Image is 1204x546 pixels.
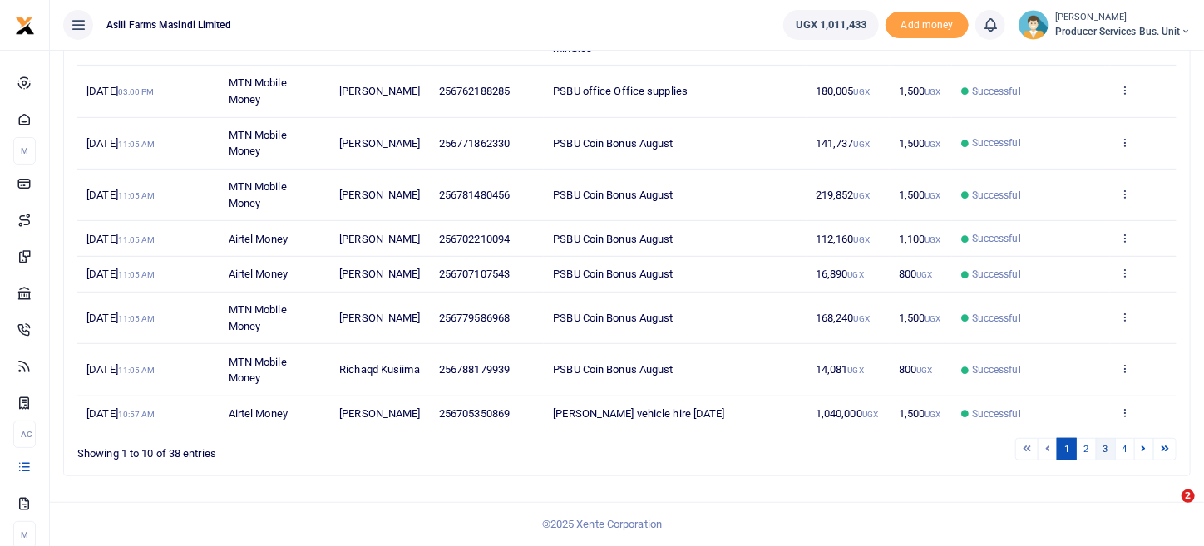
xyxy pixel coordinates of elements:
[15,18,35,31] a: logo-small logo-large logo-large
[339,137,420,150] span: [PERSON_NAME]
[229,407,288,420] span: Airtel Money
[816,407,878,420] span: 1,040,000
[118,140,155,149] small: 11:05 AM
[553,233,673,245] span: PSBU Coin Bonus August
[229,129,287,158] span: MTN Mobile Money
[1019,10,1049,40] img: profile-user
[118,270,155,279] small: 11:05 AM
[816,312,870,324] span: 168,240
[339,312,420,324] span: [PERSON_NAME]
[439,407,510,420] span: 256705350869
[553,85,688,97] span: PSBU office Office supplies
[553,312,673,324] span: PSBU Coin Bonus August
[1147,489,1187,529] iframe: Intercom live chat
[925,410,940,419] small: UGX
[553,189,673,201] span: PSBU Coin Bonus August
[816,268,864,280] span: 16,890
[972,311,1021,326] span: Successful
[229,303,287,332] span: MTN Mobile Money
[118,235,155,244] small: 11:05 AM
[77,436,529,462] div: Showing 1 to 10 of 38 entries
[848,366,864,375] small: UGX
[886,12,969,39] li: Toup your wallet
[854,87,870,96] small: UGX
[854,235,870,244] small: UGX
[229,356,287,385] span: MTN Mobile Money
[816,85,870,97] span: 180,005
[816,189,870,201] span: 219,852
[899,137,941,150] span: 1,500
[899,407,941,420] span: 1,500
[854,191,870,200] small: UGX
[925,235,940,244] small: UGX
[553,407,724,420] span: [PERSON_NAME] vehicle hire [DATE]
[848,270,864,279] small: UGX
[925,140,940,149] small: UGX
[1055,11,1191,25] small: [PERSON_NAME]
[816,137,870,150] span: 141,737
[972,188,1021,203] span: Successful
[339,85,420,97] span: [PERSON_NAME]
[439,233,510,245] span: 256702210094
[15,16,35,36] img: logo-small
[899,268,933,280] span: 800
[86,85,154,97] span: [DATE]
[1076,438,1096,460] a: 2
[972,231,1021,246] span: Successful
[229,233,288,245] span: Airtel Money
[899,363,933,376] span: 800
[925,191,940,200] small: UGX
[972,362,1021,377] span: Successful
[118,87,155,96] small: 03:00 PM
[816,233,870,245] span: 112,160
[796,17,866,33] span: UGX 1,011,433
[86,363,155,376] span: [DATE]
[854,140,870,149] small: UGX
[816,363,864,376] span: 14,081
[439,189,510,201] span: 256781480456
[339,363,420,376] span: Richaqd Kusiima
[899,312,941,324] span: 1,500
[86,312,155,324] span: [DATE]
[439,85,510,97] span: 256762188285
[439,137,510,150] span: 256771862330
[899,85,941,97] span: 1,500
[1019,10,1191,40] a: profile-user [PERSON_NAME] Producer Services Bus. Unit
[100,17,238,32] span: Asili Farms Masindi Limited
[118,191,155,200] small: 11:05 AM
[886,17,969,30] a: Add money
[86,268,155,280] span: [DATE]
[916,366,932,375] small: UGX
[553,137,673,150] span: PSBU Coin Bonus August
[854,314,870,323] small: UGX
[1115,438,1135,460] a: 4
[972,135,1021,150] span: Successful
[86,189,155,201] span: [DATE]
[972,267,1021,282] span: Successful
[862,410,878,419] small: UGX
[1182,489,1195,503] span: 2
[339,268,420,280] span: [PERSON_NAME]
[339,407,420,420] span: [PERSON_NAME]
[86,407,155,420] span: [DATE]
[118,366,155,375] small: 11:05 AM
[916,270,932,279] small: UGX
[439,312,510,324] span: 256779586968
[118,314,155,323] small: 11:05 AM
[229,76,287,106] span: MTN Mobile Money
[229,268,288,280] span: Airtel Money
[1055,24,1191,39] span: Producer Services Bus. Unit
[777,10,886,40] li: Wallet ballance
[439,363,510,376] span: 256788179939
[86,137,155,150] span: [DATE]
[553,363,673,376] span: PSBU Coin Bonus August
[118,410,155,419] small: 10:57 AM
[553,25,779,54] span: Money to pay airtime at BBS radio station for 30 minutes
[972,406,1021,421] span: Successful
[13,421,36,448] li: Ac
[1057,438,1077,460] a: 1
[1096,438,1116,460] a: 3
[339,189,420,201] span: [PERSON_NAME]
[439,268,510,280] span: 256707107543
[972,84,1021,99] span: Successful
